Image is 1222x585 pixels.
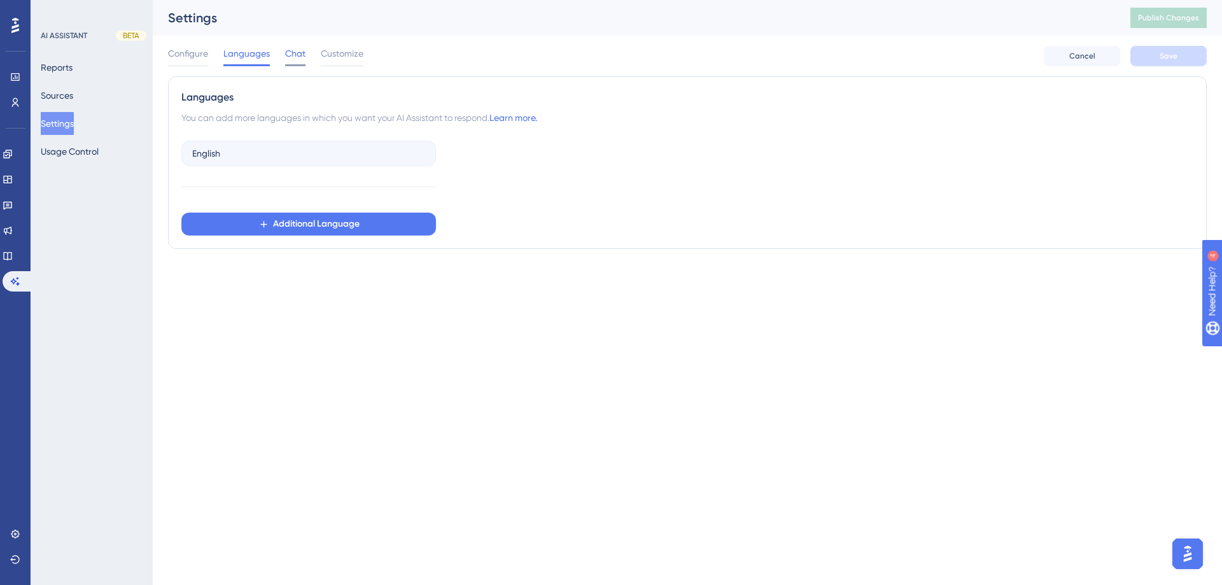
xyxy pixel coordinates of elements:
span: Publish Changes [1138,13,1199,23]
button: Cancel [1044,46,1120,66]
a: Learn more. [489,113,537,123]
span: Save [1160,51,1177,61]
span: Need Help? [30,3,80,18]
div: AI ASSISTANT [41,31,87,41]
button: Usage Control [41,140,99,163]
span: Configure [168,46,208,61]
button: Save [1130,46,1207,66]
div: 4 [88,6,92,17]
span: Chat [285,46,305,61]
div: Settings [168,9,1099,27]
button: Additional Language [181,213,436,236]
span: Cancel [1069,51,1095,61]
span: Languages [223,46,270,61]
div: You can add more languages in which you want your AI Assistant to respond. [181,110,1193,125]
iframe: UserGuiding AI Assistant Launcher [1169,535,1207,573]
span: Additional Language [273,216,360,232]
span: Customize [321,46,363,61]
button: Publish Changes [1130,8,1207,28]
div: Languages [181,90,1193,105]
div: BETA [116,31,146,41]
span: English [192,146,220,161]
button: Sources [41,84,73,107]
button: Settings [41,112,74,135]
button: Reports [41,56,73,79]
